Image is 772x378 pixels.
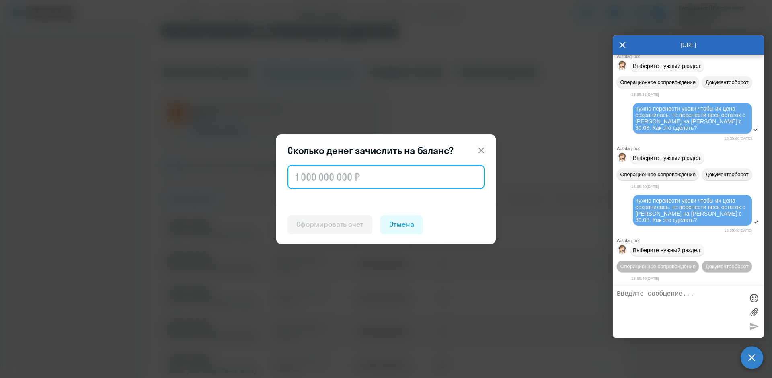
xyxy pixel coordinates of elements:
[389,219,414,230] div: Отмена
[635,197,747,223] span: нужно перенести уроки чтобы их цена сохранилась. те перенести весь остаток с [PERSON_NAME] на [PE...
[617,76,699,88] button: Операционное сопровождение
[702,168,752,180] button: Документооборот
[706,171,749,177] span: Документооборот
[617,238,764,243] div: Autofaq bot
[617,168,699,180] button: Операционное сопровождение
[724,136,752,140] time: 13:55:40[DATE]
[633,155,702,161] span: Выберите нужный раздел:
[287,165,485,189] input: 1 000 000 000 ₽
[702,76,752,88] button: Документооборот
[620,171,696,177] span: Операционное сопровождение
[631,276,659,281] time: 13:55:46[DATE]
[702,261,752,272] button: Документооборот
[706,263,749,269] span: Документооборот
[706,79,749,85] span: Документооборот
[633,63,702,69] span: Выберите нужный раздел:
[724,228,752,232] time: 13:55:46[DATE]
[617,146,764,151] div: Autofaq bot
[380,215,423,234] button: Отмена
[620,263,696,269] span: Операционное сопровождение
[617,261,699,272] button: Операционное сопровождение
[631,92,659,97] time: 13:55:36[DATE]
[633,247,702,253] span: Выберите нужный раздел:
[287,215,372,234] button: Сформировать счет
[617,54,764,59] div: Autofaq bot
[276,144,496,157] header: Сколько денег зачислить на баланс?
[620,79,696,85] span: Операционное сопровождение
[296,219,363,230] div: Сформировать счет
[617,245,627,257] img: bot avatar
[631,184,659,189] time: 13:55:40[DATE]
[748,306,760,318] label: Лимит 10 файлов
[617,61,627,72] img: bot avatar
[635,105,747,131] span: нужно перенести уроки чтобы их цена сохранилась. те перенести весь остаток с [PERSON_NAME] на [PE...
[617,153,627,164] img: bot avatar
